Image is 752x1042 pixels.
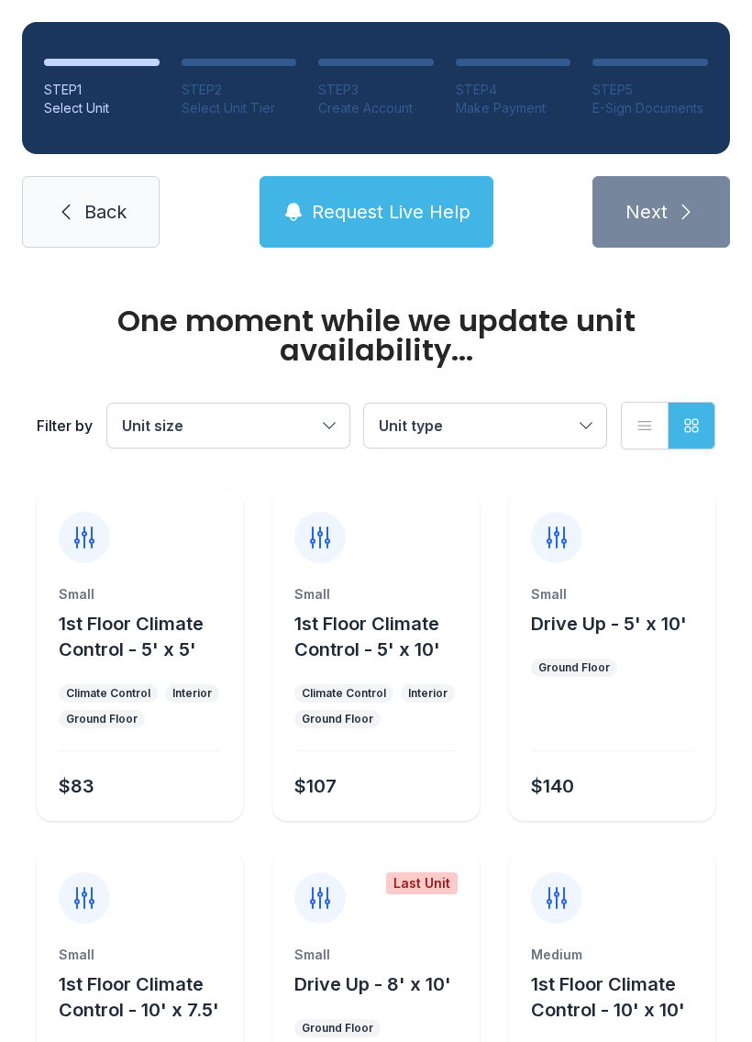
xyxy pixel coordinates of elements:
div: STEP 2 [182,81,297,99]
div: Ground Floor [302,712,373,726]
span: Unit size [122,416,183,435]
div: One moment while we update unit availability... [37,306,715,365]
div: Small [294,585,457,604]
div: Ground Floor [66,712,138,726]
div: Small [59,585,221,604]
div: Medium [531,946,693,964]
button: Drive Up - 5' x 10' [531,611,687,637]
div: E-Sign Documents [592,99,708,117]
div: $83 [59,773,94,799]
span: Unit type [379,416,443,435]
span: Back [84,199,127,225]
span: 1st Floor Climate Control - 5' x 5' [59,613,204,660]
span: Drive Up - 5' x 10' [531,613,687,635]
div: $107 [294,773,337,799]
div: Climate Control [66,686,150,701]
button: 1st Floor Climate Control - 5' x 5' [59,611,236,662]
div: Interior [172,686,212,701]
span: 1st Floor Climate Control - 10' x 10' [531,973,685,1021]
span: Drive Up - 8' x 10' [294,973,451,995]
button: 1st Floor Climate Control - 10' x 10' [531,971,708,1023]
div: STEP 5 [592,81,708,99]
div: Small [59,946,221,964]
button: Unit size [107,404,349,448]
div: Small [294,946,457,964]
div: STEP 1 [44,81,160,99]
div: Ground Floor [302,1021,373,1036]
div: Interior [408,686,448,701]
span: 1st Floor Climate Control - 10' x 7.5' [59,973,219,1021]
div: Create Account [318,99,434,117]
span: Next [625,199,668,225]
div: STEP 4 [456,81,571,99]
div: Select Unit Tier [182,99,297,117]
button: 1st Floor Climate Control - 5' x 10' [294,611,471,662]
button: Unit type [364,404,606,448]
span: Request Live Help [312,199,470,225]
span: 1st Floor Climate Control - 5' x 10' [294,613,440,660]
div: $140 [531,773,574,799]
div: Make Payment [456,99,571,117]
div: Small [531,585,693,604]
div: Filter by [37,415,93,437]
div: Ground Floor [538,660,610,675]
button: 1st Floor Climate Control - 10' x 7.5' [59,971,236,1023]
div: Climate Control [302,686,386,701]
div: Last Unit [386,872,458,894]
div: Select Unit [44,99,160,117]
div: STEP 3 [318,81,434,99]
button: Drive Up - 8' x 10' [294,971,451,997]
